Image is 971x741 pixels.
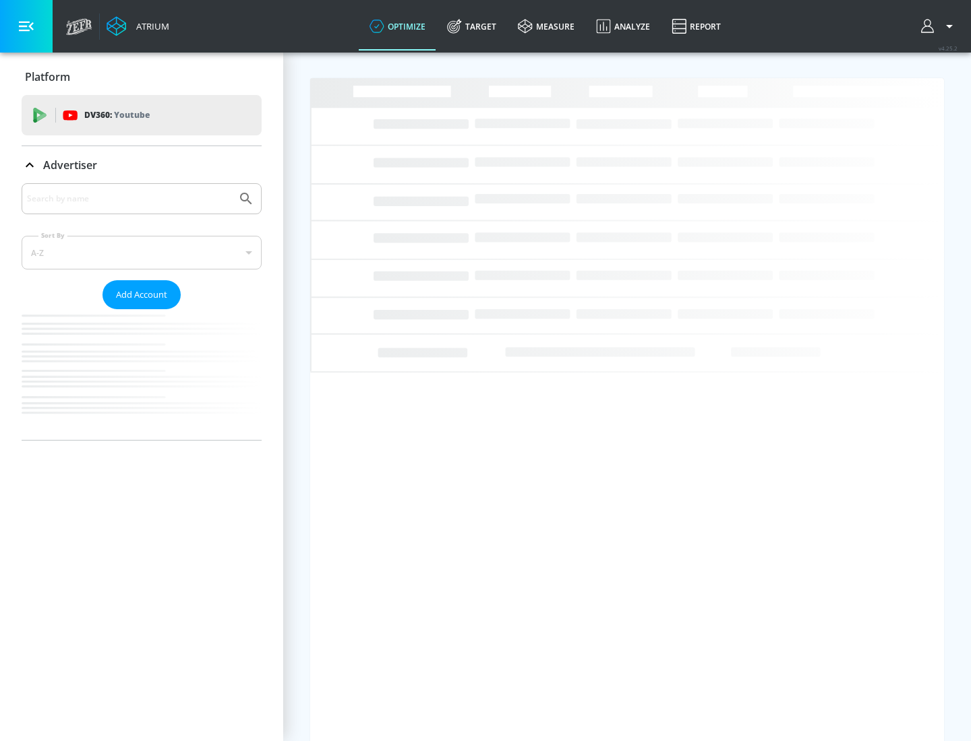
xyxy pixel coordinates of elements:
div: Advertiser [22,146,262,184]
p: Advertiser [43,158,97,172]
div: Atrium [131,20,169,32]
a: optimize [359,2,436,51]
nav: list of Advertiser [22,309,262,440]
div: Platform [22,58,262,96]
span: Add Account [116,287,167,302]
div: Advertiser [22,183,262,440]
div: DV360: Youtube [22,95,262,135]
p: Youtube [114,108,150,122]
p: Platform [25,69,70,84]
span: v 4.25.2 [939,44,958,52]
p: DV360: [84,108,150,123]
a: Atrium [107,16,169,36]
input: Search by name [27,190,231,207]
div: A-Z [22,236,262,269]
a: Report [661,2,732,51]
a: Analyze [585,2,661,51]
button: Add Account [102,280,181,309]
label: Sort By [38,231,67,240]
a: Target [436,2,507,51]
a: measure [507,2,585,51]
